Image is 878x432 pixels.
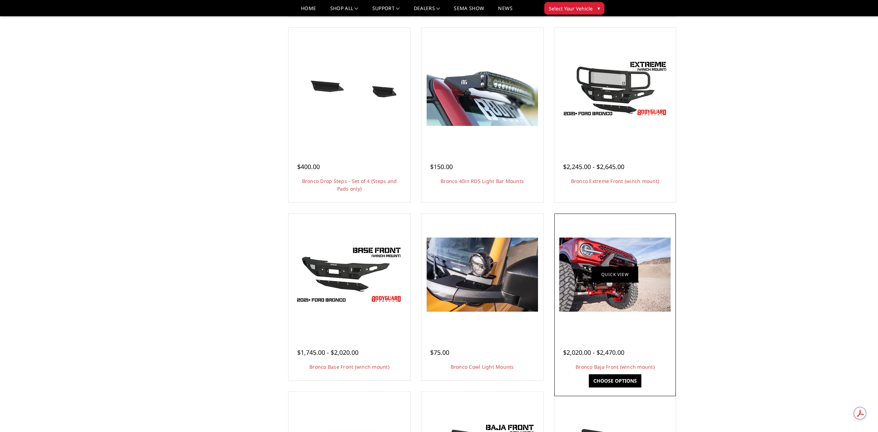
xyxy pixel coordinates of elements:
a: Bronco Cowl Light Mounts [451,363,514,370]
a: Dealers [414,6,440,16]
button: Select Your Vehicle [544,2,604,15]
span: ▾ [598,5,600,12]
a: Bronco Drop Steps - Set of 4 (Steps and Pads only) [302,178,397,192]
a: Bronco Cowl Light Mounts Bronco Cowl Light Mounts [423,215,541,334]
a: News [498,6,512,16]
img: Bronco Cowl Light Mounts [427,238,538,312]
span: $2,245.00 - $2,645.00 [563,162,624,171]
a: Bronco Extreme Front (winch mount) [571,178,659,184]
a: Bronco Drop Steps - Set of 4 (Steps and Pads only) Bronco Drop Steps - Set of 4 (Steps and Pads o... [290,30,409,148]
span: $2,020.00 - $2,470.00 [563,348,624,357]
a: Bronco 40in RDS Light Bar Mounts Bronco 40in RDS Light Bar Mounts [423,30,541,148]
a: Bodyguard Ford Bronco Bronco Baja Front (winch mount) [556,215,674,334]
a: Choose Options [589,374,641,387]
a: shop all [330,6,358,16]
a: Bronco Baja Front (winch mount) [576,363,655,370]
span: Select Your Vehicle [549,5,593,12]
img: Bronco Baja Front (winch mount) [559,238,671,312]
a: Support [372,6,400,16]
a: Quick view [592,266,638,283]
img: Bronco 40in RDS Light Bar Mounts [427,52,538,126]
span: $150.00 [430,162,453,171]
span: $75.00 [430,348,449,357]
a: SEMA Show [454,6,484,16]
a: Freedom Series - Bronco Base Front Bumper Bronco Base Front (winch mount) [290,215,409,334]
a: Bronco Base Front (winch mount) [309,363,389,370]
span: $400.00 [297,162,320,171]
span: $1,745.00 - $2,020.00 [297,348,358,357]
a: Bronco 40in RDS Light Bar Mounts [441,178,524,184]
a: Bronco Extreme Front (winch mount) Bronco Extreme Front (winch mount) [556,30,674,148]
a: Home [301,6,316,16]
